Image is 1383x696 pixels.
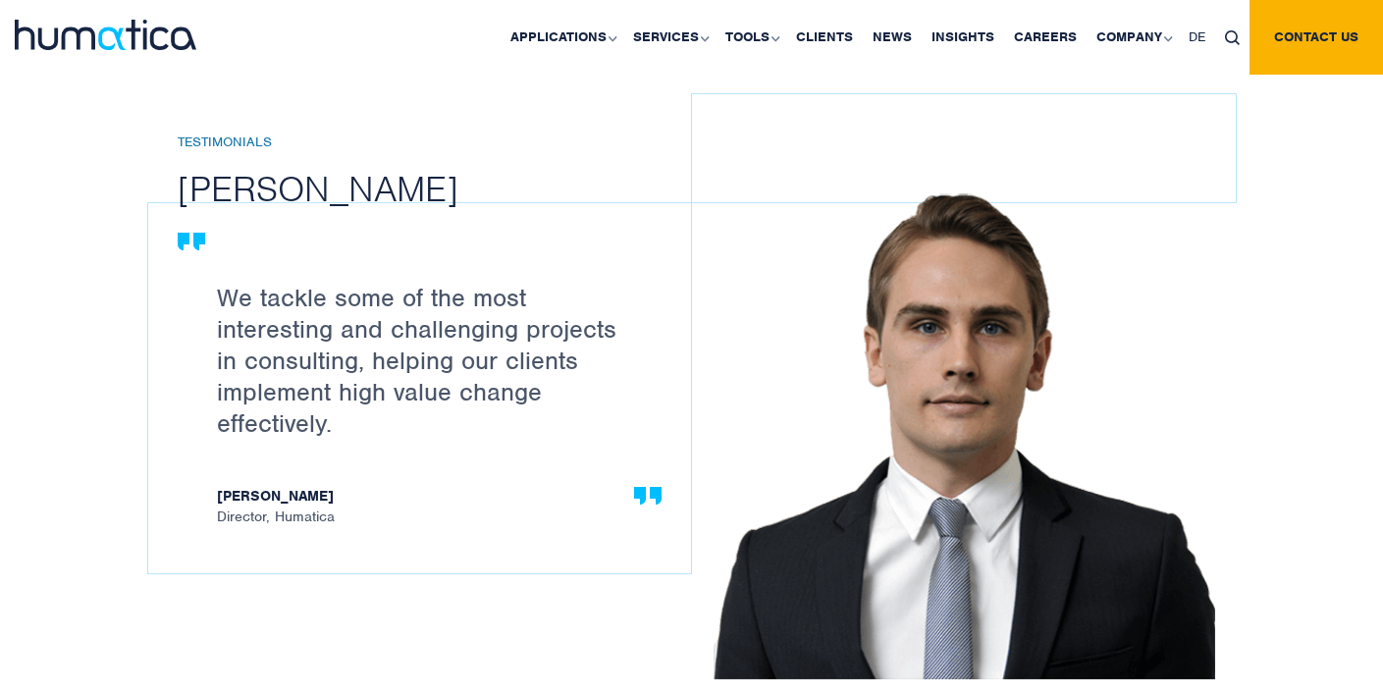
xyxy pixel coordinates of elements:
[178,166,720,211] h2: [PERSON_NAME]
[217,488,642,524] span: Director, Humatica
[217,282,642,439] p: We tackle some of the most interesting and challenging projects in consulting, helping our client...
[1225,30,1240,45] img: search_icon
[1189,28,1205,45] span: DE
[178,134,720,151] h6: Testimonials
[714,183,1215,679] img: Careers
[217,488,642,509] strong: [PERSON_NAME]
[15,20,196,50] img: logo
